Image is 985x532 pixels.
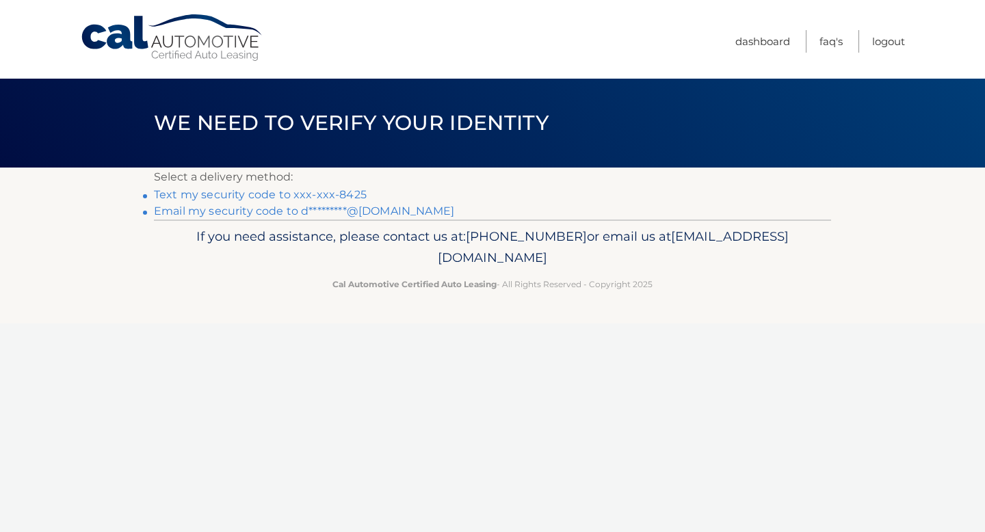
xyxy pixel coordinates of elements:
a: Dashboard [735,30,790,53]
span: [PHONE_NUMBER] [466,228,587,244]
a: Email my security code to d*********@[DOMAIN_NAME] [154,204,454,217]
p: - All Rights Reserved - Copyright 2025 [163,277,822,291]
strong: Cal Automotive Certified Auto Leasing [332,279,497,289]
span: We need to verify your identity [154,110,549,135]
a: Cal Automotive [80,14,265,62]
a: Logout [872,30,905,53]
p: If you need assistance, please contact us at: or email us at [163,226,822,269]
p: Select a delivery method: [154,168,831,187]
a: FAQ's [819,30,843,53]
a: Text my security code to xxx-xxx-8425 [154,188,367,201]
